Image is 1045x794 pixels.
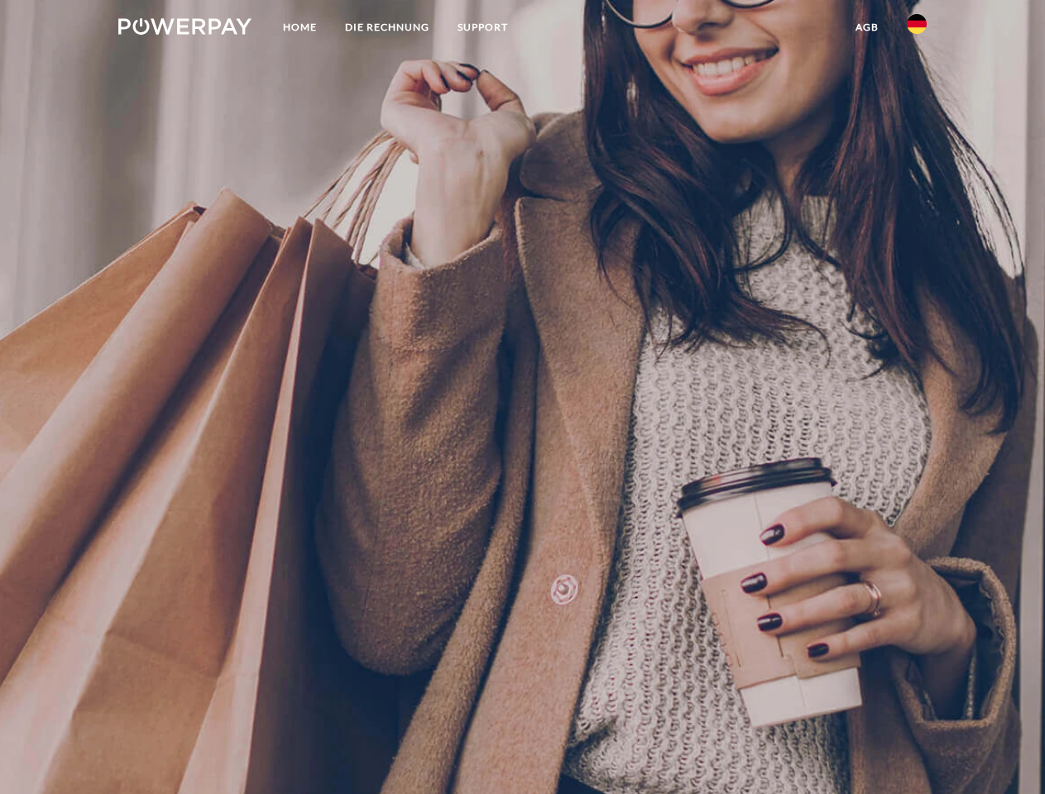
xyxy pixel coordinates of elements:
[118,18,252,35] img: logo-powerpay-white.svg
[841,12,893,42] a: agb
[907,14,927,34] img: de
[443,12,522,42] a: SUPPORT
[269,12,331,42] a: Home
[331,12,443,42] a: DIE RECHNUNG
